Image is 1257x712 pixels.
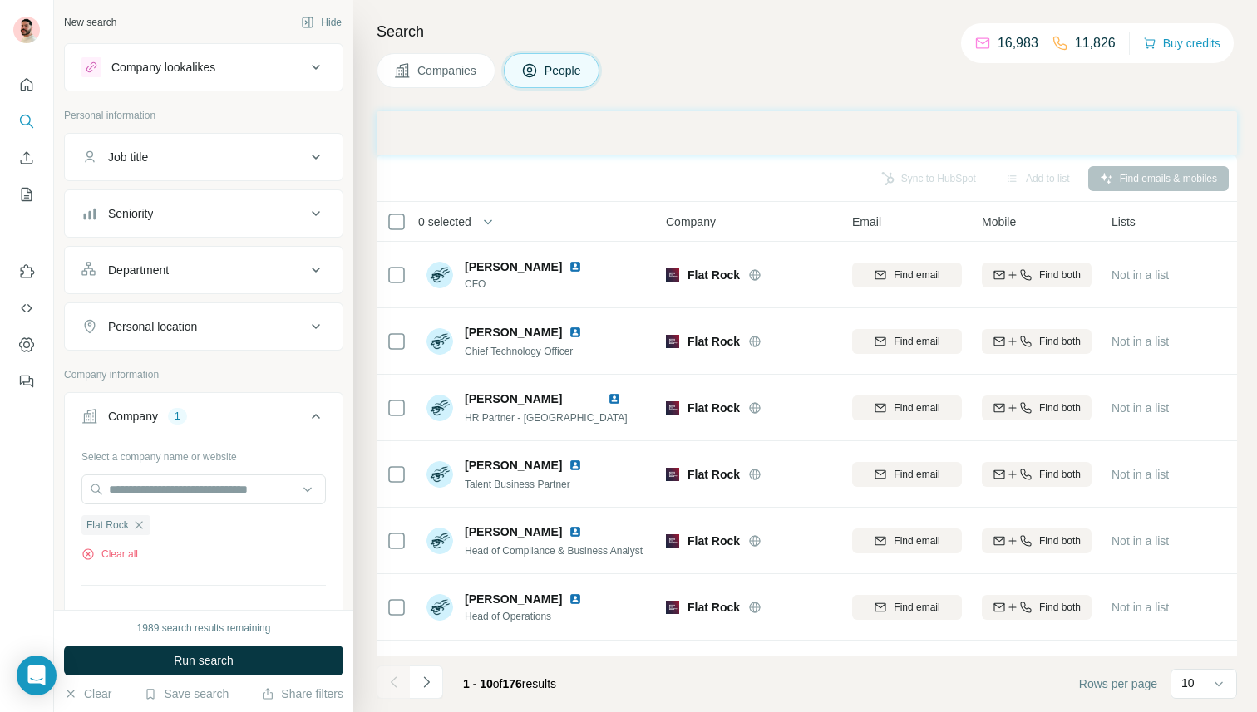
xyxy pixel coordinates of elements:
button: Use Surfe API [13,293,40,323]
button: Find both [982,329,1092,354]
span: Find email [894,467,939,482]
span: Flat Rock [688,333,740,350]
span: results [463,677,556,690]
span: Flat Rock [688,267,740,283]
img: Avatar [13,17,40,43]
span: People [545,62,583,79]
span: Find email [894,400,939,415]
img: Logo of Flat Rock [666,468,679,481]
button: Find both [982,395,1092,420]
span: Find both [1039,268,1081,282]
button: Find both [982,462,1092,487]
span: Talent Business Partner [465,479,570,490]
span: Find email [894,334,939,349]
p: 16,983 [998,33,1038,53]
span: 176 [503,677,522,690]
div: New search [64,15,116,30]
button: Personal location [65,307,343,346]
div: Select a company name or website [81,443,326,464]
span: Flat Rock [688,599,740,616]
p: Company information [64,367,343,382]
div: 1989 search results remaining [137,621,271,636]
span: Not in a list [1112,601,1169,614]
div: Department [108,262,169,278]
img: LinkedIn logo [569,326,582,339]
img: Avatar [426,262,453,288]
div: Personal location [108,318,197,335]
button: Find email [852,595,962,620]
span: [PERSON_NAME] [465,258,562,275]
button: Company1 [65,396,343,443]
img: Logo of Flat Rock [666,534,679,548]
button: Save search [144,685,229,702]
div: Job title [108,149,148,165]
span: Find both [1039,533,1081,548]
button: Navigate to next page [410,665,443,699]
button: Company lookalikes [65,47,343,87]
button: Use Surfe on LinkedIn [13,257,40,287]
img: Logo of Flat Rock [666,268,679,282]
span: [PERSON_NAME] [465,523,562,540]
span: Rows per page [1079,675,1157,692]
button: Feedback [13,366,40,396]
div: Open Intercom Messenger [17,656,57,695]
span: Find email [894,533,939,548]
div: Seniority [108,205,153,222]
span: Head of Operations [465,609,589,624]
iframe: Banner [377,111,1237,155]
img: Avatar [426,395,453,421]
button: Find email [852,263,962,287]
span: [PERSON_NAME] [465,324,562,341]
img: Logo of Flat Rock [666,601,679,614]
div: Company lookalikes [111,59,215,76]
span: HR Partner - [GEOGRAPHIC_DATA] [465,412,628,424]
img: Avatar [426,461,453,488]
div: Company [108,408,158,425]
img: LinkedIn logo [569,592,582,606]
span: Find email [894,600,939,615]
button: Find email [852,395,962,420]
button: Job title [65,137,343,177]
span: Not in a list [1112,468,1169,481]
p: 10 [1181,675,1195,691]
span: Flat Rock [688,533,740,549]
button: Search [13,106,40,136]
img: LinkedIn logo [569,260,582,273]
button: Clear all [81,547,138,562]
button: Find email [852,462,962,487]
span: Flat Rock [86,518,129,533]
button: Share filters [261,685,343,702]
span: 0 selected [418,214,471,230]
span: Mobile [982,214,1016,230]
span: Find both [1039,334,1081,349]
span: Find both [1039,400,1081,415]
button: Run search [64,646,343,675]
span: Chief Technology Officer [465,346,573,357]
button: Find email [852,528,962,553]
button: Hide [289,10,353,35]
span: Flat Rock [688,400,740,416]
button: Enrich CSV [13,143,40,173]
button: Buy credits [1143,32,1220,55]
span: Run search [174,652,234,669]
h4: Search [377,20,1237,43]
button: My lists [13,179,40,209]
button: Seniority [65,194,343,233]
img: Avatar [426,594,453,621]
span: Find email [894,268,939,282]
button: Find both [982,595,1092,620]
span: of [493,677,503,690]
p: Personal information [64,108,343,123]
span: Not in a list [1112,335,1169,348]
img: Logo of Flat Rock [666,401,679,415]
div: 1 [168,409,187,424]
img: Logo of Flat Rock [666,335,679,348]
button: Clear [64,685,111,702]
img: Avatar [426,528,453,554]
span: [PERSON_NAME] [465,457,562,474]
span: 1 - 10 [463,677,493,690]
span: [PERSON_NAME] [465,591,562,607]
img: LinkedIn logo [569,459,582,472]
span: Flat Rock [688,466,740,483]
button: Find both [982,528,1092,553]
